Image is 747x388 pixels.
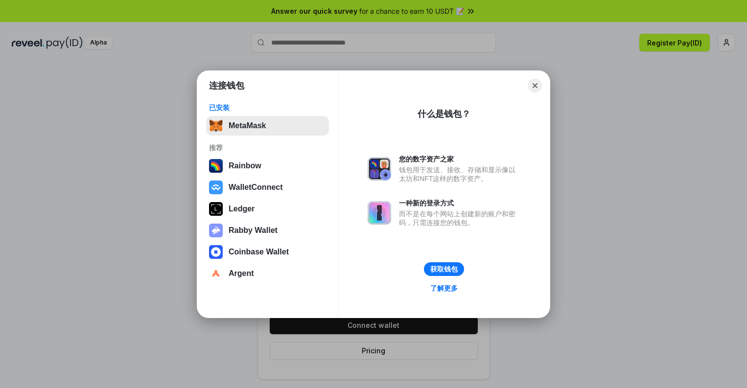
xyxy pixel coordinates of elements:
button: 获取钱包 [424,262,464,276]
div: 已安装 [209,103,326,112]
div: Coinbase Wallet [229,248,289,256]
div: 什么是钱包？ [418,108,470,120]
button: WalletConnect [206,178,329,197]
button: Ledger [206,199,329,219]
img: svg+xml,%3Csvg%20xmlns%3D%22http%3A%2F%2Fwww.w3.org%2F2000%2Fsvg%22%20fill%3D%22none%22%20viewBox... [368,201,391,225]
img: svg+xml,%3Csvg%20width%3D%22120%22%20height%3D%22120%22%20viewBox%3D%220%200%20120%20120%22%20fil... [209,159,223,173]
div: 推荐 [209,143,326,152]
div: WalletConnect [229,183,283,192]
div: Rabby Wallet [229,226,278,235]
div: 您的数字资产之家 [399,155,520,163]
div: Argent [229,269,254,278]
img: svg+xml,%3Csvg%20width%3D%2228%22%20height%3D%2228%22%20viewBox%3D%220%200%2028%2028%22%20fill%3D... [209,267,223,280]
div: Ledger [229,205,255,213]
button: Rainbow [206,156,329,176]
div: MetaMask [229,121,266,130]
img: svg+xml,%3Csvg%20width%3D%2228%22%20height%3D%2228%22%20viewBox%3D%220%200%2028%2028%22%20fill%3D... [209,181,223,194]
button: Argent [206,264,329,283]
img: svg+xml,%3Csvg%20xmlns%3D%22http%3A%2F%2Fwww.w3.org%2F2000%2Fsvg%22%20fill%3D%22none%22%20viewBox... [368,157,391,181]
div: 而不是在每个网站上创建新的账户和密码，只需连接您的钱包。 [399,209,520,227]
h1: 连接钱包 [209,80,244,91]
div: 钱包用于发送、接收、存储和显示像以太坊和NFT这样的数字资产。 [399,165,520,183]
img: svg+xml,%3Csvg%20xmlns%3D%22http%3A%2F%2Fwww.w3.org%2F2000%2Fsvg%22%20width%3D%2228%22%20height%3... [209,202,223,216]
div: 一种新的登录方式 [399,199,520,207]
div: 了解更多 [430,284,458,293]
img: svg+xml,%3Csvg%20width%3D%2228%22%20height%3D%2228%22%20viewBox%3D%220%200%2028%2028%22%20fill%3D... [209,245,223,259]
img: svg+xml,%3Csvg%20xmlns%3D%22http%3A%2F%2Fwww.w3.org%2F2000%2Fsvg%22%20fill%3D%22none%22%20viewBox... [209,224,223,237]
div: 获取钱包 [430,265,458,274]
button: MetaMask [206,116,329,136]
img: svg+xml,%3Csvg%20fill%3D%22none%22%20height%3D%2233%22%20viewBox%3D%220%200%2035%2033%22%20width%... [209,119,223,133]
button: Coinbase Wallet [206,242,329,262]
div: Rainbow [229,161,261,170]
button: Rabby Wallet [206,221,329,240]
a: 了解更多 [424,282,464,295]
button: Close [528,79,542,92]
